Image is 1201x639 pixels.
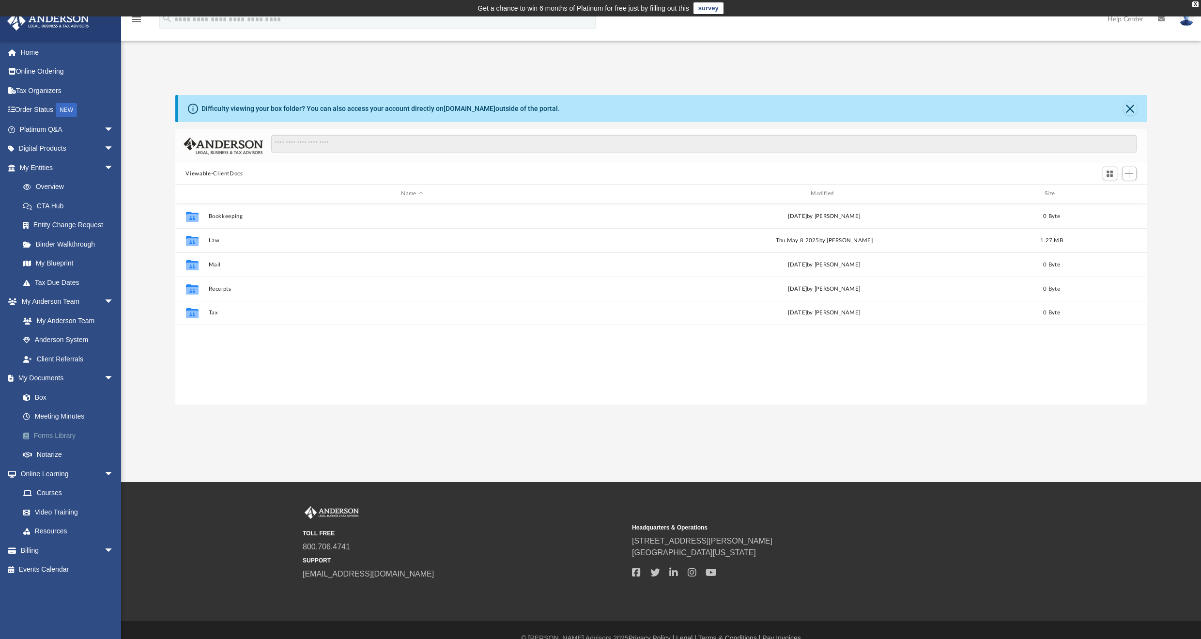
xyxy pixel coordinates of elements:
[104,292,123,312] span: arrow_drop_down
[162,13,172,24] i: search
[7,62,128,81] a: Online Ordering
[7,541,128,560] a: Billingarrow_drop_down
[271,135,1136,153] input: Search files and folders
[632,537,772,545] a: [STREET_ADDRESS][PERSON_NAME]
[14,273,128,292] a: Tax Due Dates
[7,81,128,100] a: Tax Organizers
[1040,237,1063,243] span: 1.27 MB
[104,139,123,159] span: arrow_drop_down
[620,260,1028,269] div: [DATE] by [PERSON_NAME]
[1043,213,1060,218] span: 0 Byte
[14,349,123,369] a: Client Referrals
[620,236,1028,245] div: Thu May 8 2025 by [PERSON_NAME]
[1032,189,1071,198] div: Size
[208,213,616,219] button: Bookkeeping
[1179,12,1194,26] img: User Pic
[477,2,689,14] div: Get a chance to win 6 months of Platinum for free just by filling out this
[208,262,616,268] button: Mail
[104,369,123,389] span: arrow_drop_down
[131,18,142,25] a: menu
[620,212,1028,220] div: [DATE] by [PERSON_NAME]
[104,541,123,561] span: arrow_drop_down
[104,464,123,484] span: arrow_drop_down
[14,445,128,465] a: Notarize
[632,548,756,557] a: [GEOGRAPHIC_DATA][US_STATE]
[620,189,1028,198] div: Modified
[104,120,123,140] span: arrow_drop_down
[1043,286,1060,291] span: 0 Byte
[14,311,119,330] a: My Anderson Team
[7,369,128,388] a: My Documentsarrow_drop_down
[303,570,434,578] a: [EMAIL_ADDRESS][DOMAIN_NAME]
[7,43,128,62] a: Home
[175,204,1147,405] div: grid
[444,105,495,112] a: [DOMAIN_NAME]
[14,234,128,254] a: Binder Walkthrough
[7,158,128,177] a: My Entitiesarrow_drop_down
[7,100,128,120] a: Order StatusNEW
[303,556,625,565] small: SUPPORT
[620,284,1028,293] div: [DATE] by [PERSON_NAME]
[14,196,128,216] a: CTA Hub
[14,177,128,197] a: Overview
[303,506,361,519] img: Anderson Advisors Platinum Portal
[131,14,142,25] i: menu
[185,170,243,178] button: Viewable-ClientDocs
[1043,310,1060,315] span: 0 Byte
[14,522,123,541] a: Resources
[1124,102,1137,115] button: Close
[208,189,616,198] div: Name
[14,426,128,445] a: Forms Library
[7,139,128,158] a: Digital Productsarrow_drop_down
[1122,167,1137,180] button: Add
[179,189,203,198] div: id
[1075,189,1143,198] div: id
[7,464,123,483] a: Online Learningarrow_drop_down
[14,502,119,522] a: Video Training
[104,158,123,178] span: arrow_drop_down
[14,254,123,273] a: My Blueprint
[1192,1,1199,7] div: close
[7,120,128,139] a: Platinum Q&Aarrow_drop_down
[303,543,350,551] a: 800.706.4741
[14,330,123,350] a: Anderson System
[14,483,123,503] a: Courses
[208,237,616,244] button: Law
[620,309,1028,317] div: [DATE] by [PERSON_NAME]
[632,523,955,532] small: Headquarters & Operations
[14,407,128,426] a: Meeting Minutes
[1103,167,1117,180] button: Switch to Grid View
[303,529,625,538] small: TOLL FREE
[693,2,724,14] a: survey
[208,286,616,292] button: Receipts
[208,310,616,316] button: Tax
[7,560,128,579] a: Events Calendar
[201,104,560,114] div: Difficulty viewing your box folder? You can also access your account directly on outside of the p...
[56,103,77,117] div: NEW
[1043,262,1060,267] span: 0 Byte
[7,292,123,312] a: My Anderson Teamarrow_drop_down
[4,12,92,31] img: Anderson Advisors Platinum Portal
[14,216,128,235] a: Entity Change Request
[14,388,123,407] a: Box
